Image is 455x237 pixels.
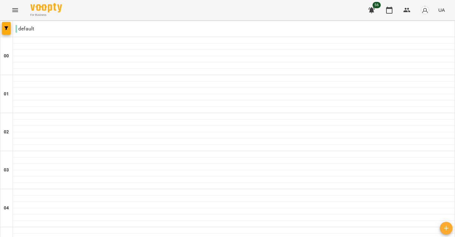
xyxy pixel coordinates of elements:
[4,167,9,174] h6: 03
[30,13,62,17] span: For Business
[30,3,62,12] img: Voopty Logo
[373,2,381,8] span: 56
[4,91,9,98] h6: 01
[15,25,34,33] p: default
[4,53,9,60] h6: 00
[436,4,447,16] button: UA
[440,222,452,234] button: Створити урок
[8,3,23,18] button: Menu
[438,7,445,13] span: UA
[4,129,9,136] h6: 02
[4,205,9,212] h6: 04
[421,6,429,15] img: avatar_s.png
